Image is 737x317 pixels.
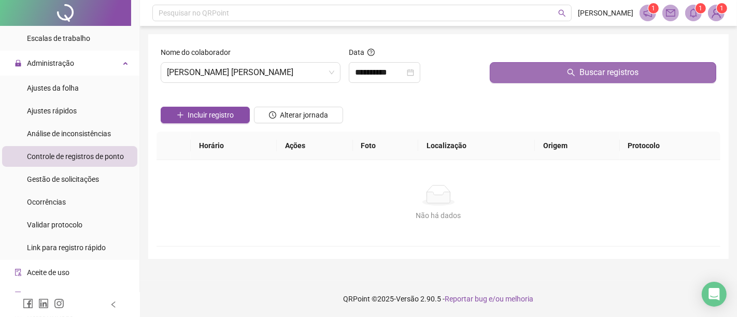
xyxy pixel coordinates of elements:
[27,107,77,115] span: Ajustes rápidos
[349,48,364,56] span: Data
[353,132,418,160] th: Foto
[27,198,66,206] span: Ocorrências
[15,60,22,67] span: lock
[578,7,633,19] span: [PERSON_NAME]
[720,5,724,12] span: 1
[27,175,99,183] span: Gestão de solicitações
[490,62,716,83] button: Buscar registros
[620,132,720,160] th: Protocolo
[699,5,703,12] span: 1
[27,84,79,92] span: Ajustes da folha
[161,47,237,58] label: Nome do colaborador
[27,59,74,67] span: Administração
[27,291,81,299] span: Atestado técnico
[27,129,111,138] span: Análise de inconsistências
[666,8,675,18] span: mail
[696,3,706,13] sup: 1
[110,301,117,308] span: left
[702,282,727,307] div: Open Intercom Messenger
[254,107,343,123] button: Alterar jornada
[652,5,656,12] span: 1
[177,111,184,119] span: plus
[277,132,353,160] th: Ações
[280,109,329,121] span: Alterar jornada
[367,49,375,56] span: question-circle
[15,292,22,299] span: solution
[708,5,724,21] img: 47111
[445,295,534,303] span: Reportar bug e/ou melhoria
[567,68,575,77] span: search
[161,107,250,123] button: Incluir registro
[689,8,698,18] span: bell
[418,132,535,160] th: Localização
[54,298,64,309] span: instagram
[396,295,419,303] span: Versão
[535,132,619,160] th: Origem
[169,210,708,221] div: Não há dados
[27,34,90,42] span: Escalas de trabalho
[579,66,639,79] span: Buscar registros
[38,298,49,309] span: linkedin
[643,8,653,18] span: notification
[27,152,124,161] span: Controle de registros de ponto
[254,112,343,120] a: Alterar jornada
[27,243,106,252] span: Link para registro rápido
[269,111,276,119] span: clock-circle
[188,109,234,121] span: Incluir registro
[140,281,737,317] footer: QRPoint © 2025 - 2.90.5 -
[23,298,33,309] span: facebook
[167,63,334,82] span: VALDIR LUCAS SOUZA PIRES
[648,3,659,13] sup: 1
[27,221,82,229] span: Validar protocolo
[27,268,69,277] span: Aceite de uso
[717,3,727,13] sup: Atualize o seu contato no menu Meus Dados
[15,269,22,276] span: audit
[558,9,566,17] span: search
[191,132,276,160] th: Horário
